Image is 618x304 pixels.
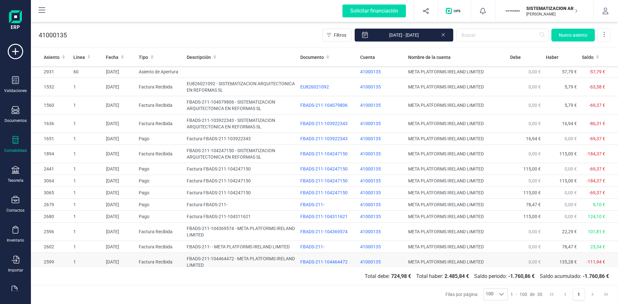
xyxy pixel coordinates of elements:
[529,151,541,156] span: 0,00 €
[406,187,507,199] td: META PLATFORMS IRELAND LIMITED
[31,211,71,223] td: 2680
[71,187,104,199] td: 1
[136,223,184,241] td: Factura Recibida
[103,66,136,78] td: [DATE]
[406,115,507,133] td: META PLATFORMS IRELAND LIMITED
[136,78,184,96] td: Factura Recibida
[106,54,118,60] span: Fecha
[360,202,381,207] span: 41000135
[503,1,585,21] button: SISISTEMATIZACION ARQUITECTONICA EN REFORMAS SL[PERSON_NAME]
[31,175,71,187] td: 3064
[31,78,71,96] td: 1532
[103,241,136,253] td: [DATE]
[559,288,571,300] button: Previous Page
[300,84,355,90] div: EU826021092
[573,288,585,300] button: Page 1
[537,291,542,298] span: 30
[300,259,355,265] div: FBADS-211-104464472
[589,166,605,171] span: -69,37 €
[546,54,558,60] span: Haber
[39,31,67,40] p: 41000135
[300,228,355,235] div: FBADS-211-104369574
[565,190,577,195] span: 0,00 €
[136,241,184,253] td: Factura Recibida
[184,78,298,96] td: EU826021092 - SISTEMATIZACION ARQUITECTONICA EN REFORMAS SL
[589,121,605,126] span: -86,31 €
[184,223,298,241] td: FBADS-211-104369574 - META PLATFORMS IRELAND LIMITED
[406,211,507,223] td: META PLATFORMS IRELAND LIMITED
[586,288,599,300] button: Next Page
[600,288,612,300] button: Last Page
[136,175,184,187] td: Pago
[73,54,85,60] span: Linea
[446,8,463,14] img: Logo de OPS
[136,115,184,133] td: Factura Recibida
[360,244,381,249] span: 41000135
[406,199,507,211] td: META PLATFORMS IRELAND LIMITED
[583,273,609,279] b: -1.760,86 €
[300,151,355,157] div: FBADS-211-104247150
[526,5,578,12] p: SISTEMATIZACION ARQUITECTONICA EN REFORMAS SL
[103,223,136,241] td: [DATE]
[523,190,541,195] span: 115,00 €
[6,208,24,213] div: Contactos
[136,253,184,271] td: Factura Recibida
[71,199,104,211] td: 1
[184,145,298,163] td: FBADS-211-104247150 - SISTEMATIZACION ARQUITECTONICA EN REFORMAS SL
[589,103,605,108] span: -69,37 €
[31,163,71,175] td: 2441
[360,103,381,108] span: 41000135
[562,244,577,249] span: 78,47 €
[71,223,104,241] td: 1
[71,175,104,187] td: 1
[414,272,472,280] span: Total haber:
[360,214,381,219] span: 41000135
[31,187,71,199] td: 3065
[406,163,507,175] td: META PLATFORMS IRELAND LIMITED
[523,214,541,219] span: 115,00 €
[360,69,381,74] span: 41000135
[103,253,136,271] td: [DATE]
[529,259,541,264] span: 0,00 €
[103,78,136,96] td: [DATE]
[103,145,136,163] td: [DATE]
[71,133,104,145] td: 1
[136,96,184,115] td: Factura Recibida
[565,136,577,141] span: 0,00 €
[71,96,104,115] td: 1
[586,259,605,264] span: -111,94 €
[506,4,520,18] img: SI
[300,244,355,250] div: FBADS-211-
[184,253,298,271] td: FBADS-211-104464472 - META PLATFORMS IRELAND LIMITED
[586,178,605,183] span: -184,37 €
[565,202,577,207] span: 0,00 €
[593,202,605,207] span: 9,10 €
[8,178,23,183] div: Tesorería
[559,259,577,264] span: 135,28 €
[360,190,381,195] span: 41000135
[529,178,541,183] span: 0,00 €
[508,273,535,279] b: -1.760,86 €
[360,178,381,183] span: 41000135
[184,241,298,253] td: FBADS-211- - META PLATFORMS IRELAND LIMITED
[184,199,298,211] td: Factura FBADS-211-
[31,199,71,211] td: 2679
[360,121,381,126] span: 41000135
[406,175,507,187] td: META PLATFORMS IRELAND LIMITED
[9,10,22,31] img: Logo Finanedi
[4,148,27,153] div: Contabilidad
[360,151,381,156] span: 41000135
[559,151,577,156] span: 115,00 €
[589,69,605,74] span: -57,79 €
[300,135,355,142] div: FBADS-211-103922343
[139,54,148,60] span: Tipo
[31,66,71,78] td: 2931
[589,190,605,195] span: -69,37 €
[31,253,71,271] td: 2599
[559,178,577,183] span: 115,00 €
[300,102,355,108] div: FBADS-211-104079806
[529,103,541,108] span: 0,00 €
[406,133,507,145] td: META PLATFORMS IRELAND LIMITED
[103,96,136,115] td: [DATE]
[510,291,513,298] span: 1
